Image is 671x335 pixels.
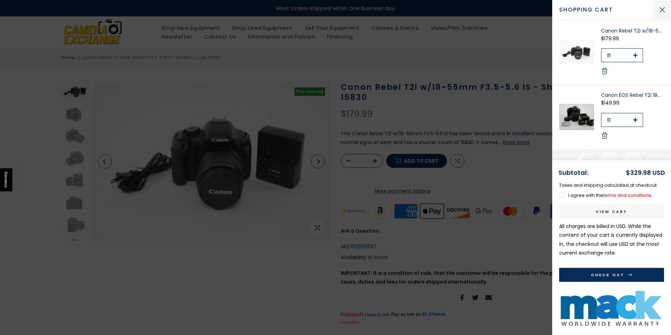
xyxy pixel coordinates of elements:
[601,27,664,34] a: Canon Rebel T2i w/18-55mm F3.5-5.6 IS - Shutter Count 15830
[626,167,665,178] div: $329.98 USD
[604,155,621,172] div: Estimate Shipping
[559,192,652,199] label: I agree with the .
[558,168,588,177] strong: Subtotal:
[559,222,664,257] p: All charges are billed in USD. While the content of your cart is currently displayed in , the che...
[601,99,664,107] div: $149.99
[559,181,664,189] p: Taxes and shipping calculated at checkout
[559,205,664,219] a: View cart
[654,1,671,19] button: Close Cart
[627,155,644,172] div: Add A Coupon
[559,289,664,328] img: Mack Used 2 Year Warranty Under $500 Warranty Mack Warranty MACKU259
[559,92,594,142] img: Canon EOS Rebel T2i 18mp Digital SLR w/EF-S 18-55 IS II Digital Cameras - Digital SLR Cameras Can...
[601,92,664,99] a: Canon EOS Rebel T2i 18mp Digital SLR w/EF-S 18-55 IS II
[559,27,594,77] img: Canon Rebel T2i w/18-55mm F3.5-5.6 IS - Shutter Count 15830 Digital Cameras - Digital SLR Cameras...
[579,155,597,172] div: Add Order Note
[603,192,651,199] a: terms and conditions
[559,6,654,14] span: Shopping cart
[601,34,664,43] div: $179.99
[559,268,664,282] button: Check Out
